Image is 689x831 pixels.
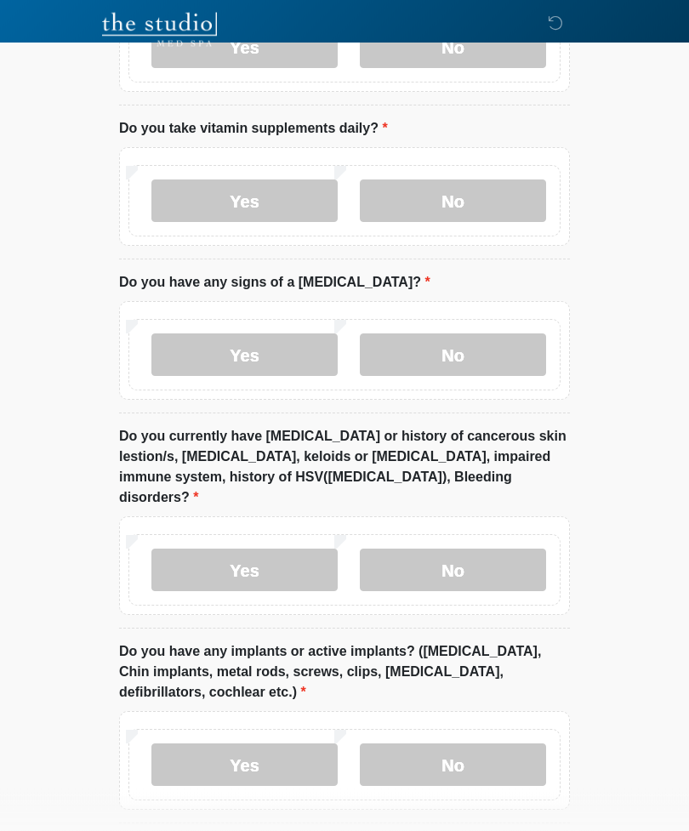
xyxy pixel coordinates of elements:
[360,334,546,377] label: No
[119,427,570,509] label: Do you currently have [MEDICAL_DATA] or history of cancerous skin lestion/s, [MEDICAL_DATA], kelo...
[119,642,570,703] label: Do you have any implants or active implants? ([MEDICAL_DATA], Chin implants, metal rods, screws, ...
[151,744,338,787] label: Yes
[151,334,338,377] label: Yes
[151,180,338,223] label: Yes
[151,549,338,592] label: Yes
[360,180,546,223] label: No
[360,549,546,592] label: No
[102,13,217,47] img: The Studio Med Spa Logo
[119,119,388,139] label: Do you take vitamin supplements daily?
[360,744,546,787] label: No
[119,273,430,293] label: Do you have any signs of a [MEDICAL_DATA]?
